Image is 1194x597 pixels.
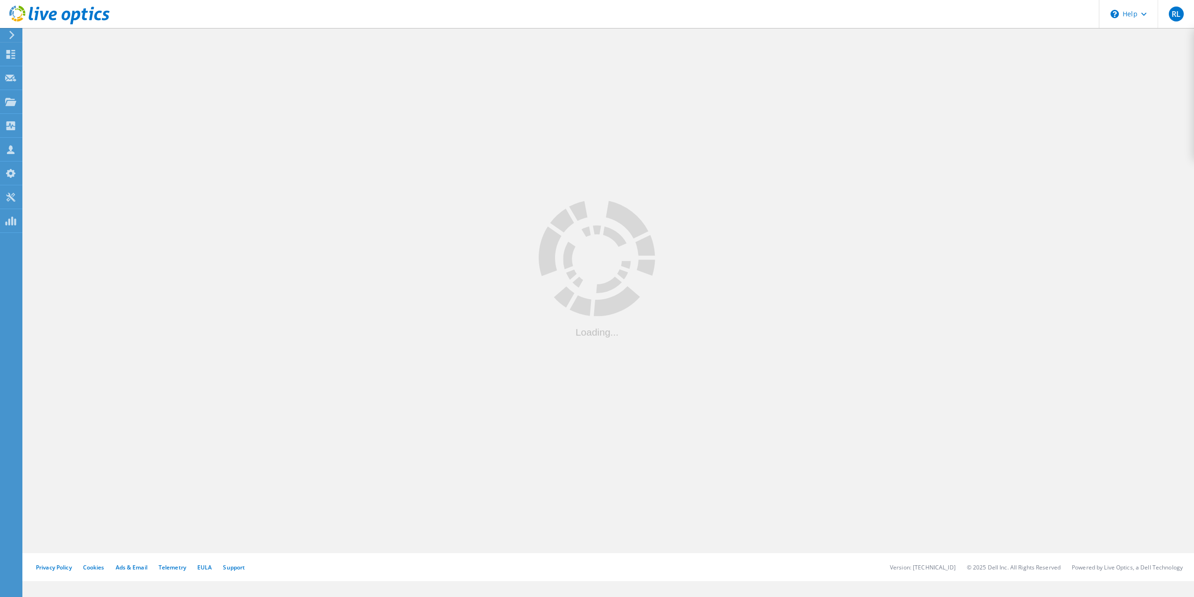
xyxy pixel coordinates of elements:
span: RL [1172,10,1180,18]
a: Support [223,563,245,571]
svg: \n [1111,10,1119,18]
a: Cookies [83,563,104,571]
li: Powered by Live Optics, a Dell Technology [1072,563,1183,571]
div: Loading... [539,327,655,337]
a: Privacy Policy [36,563,72,571]
a: Live Optics Dashboard [9,20,110,26]
li: © 2025 Dell Inc. All Rights Reserved [967,563,1061,571]
a: Ads & Email [116,563,147,571]
a: EULA [197,563,212,571]
a: Telemetry [159,563,186,571]
li: Version: [TECHNICAL_ID] [890,563,956,571]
